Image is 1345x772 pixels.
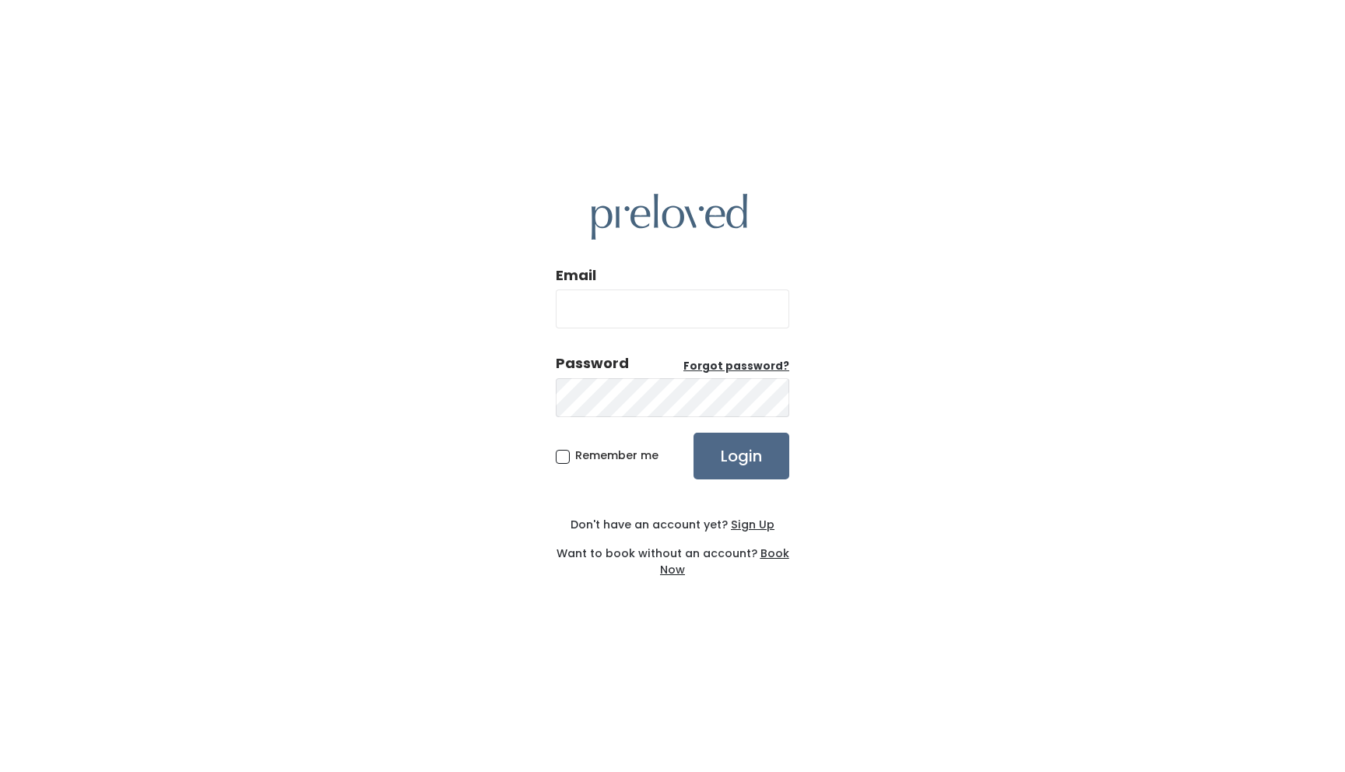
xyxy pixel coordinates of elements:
u: Sign Up [731,517,774,532]
div: Want to book without an account? [556,533,789,578]
label: Email [556,265,596,286]
div: Password [556,353,629,374]
span: Remember me [575,447,658,463]
a: Book Now [660,546,789,577]
a: Sign Up [728,517,774,532]
img: preloved logo [592,194,747,240]
div: Don't have an account yet? [556,517,789,533]
a: Forgot password? [683,359,789,374]
input: Login [694,433,789,479]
